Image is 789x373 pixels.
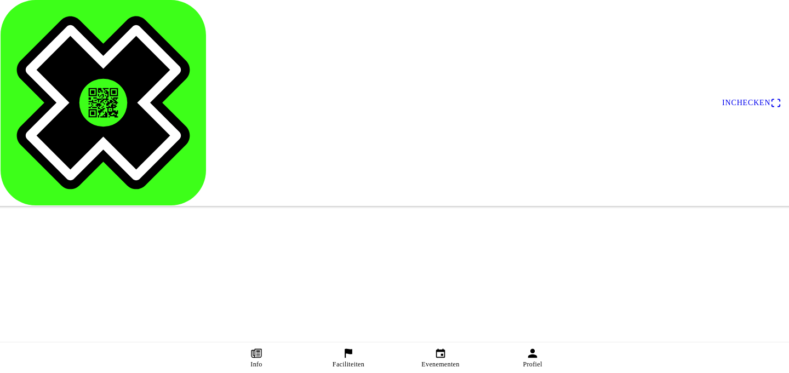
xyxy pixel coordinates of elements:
[421,360,459,369] ion-label: Evenementen
[523,360,542,369] ion-label: Profiel
[722,99,770,107] span: Inchecken
[250,347,262,359] ion-icon: paper
[342,347,355,359] ion-icon: flag
[333,360,364,369] ion-label: Faciliteiten
[527,347,539,359] ion-icon: person
[434,347,447,359] ion-icon: calendar
[250,360,262,369] ion-label: Info
[717,94,787,112] a: Incheckenqr scanner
